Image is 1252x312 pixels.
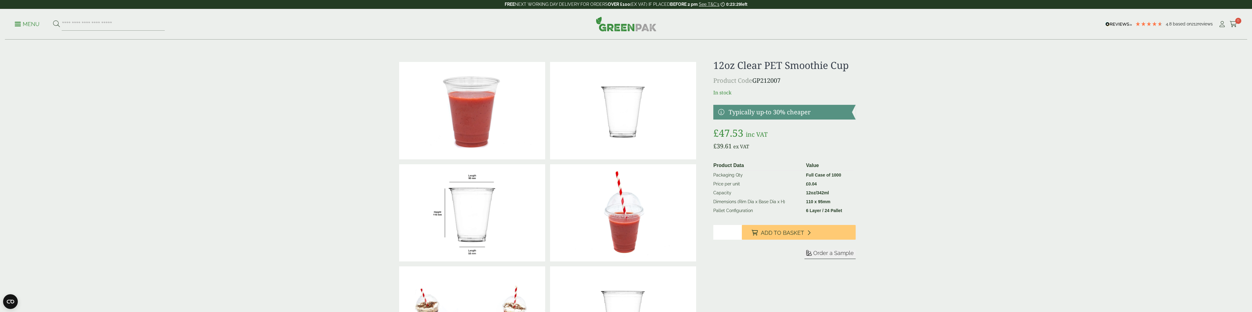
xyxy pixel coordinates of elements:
[550,62,696,159] img: 12oz Clear PET Smoothie Cup 0
[1135,21,1163,27] div: 4.79 Stars
[713,59,855,71] h1: 12oz Clear PET Smoothie Cup
[711,161,803,171] th: Product Data
[803,161,853,171] th: Value
[1230,20,1237,29] a: 0
[711,188,803,197] td: Capacity
[1173,21,1192,26] span: Based on
[699,2,719,7] a: See T&C's
[1218,21,1226,27] i: My Account
[399,164,545,262] img: 12oz Smoothie
[711,171,803,180] td: Packaging Qty
[1198,21,1213,26] span: reviews
[1235,18,1241,24] span: 0
[713,126,743,139] bdi: 47.53
[806,181,808,186] span: £
[15,21,40,28] p: Menu
[726,2,741,7] span: 0:23:29
[804,249,856,259] button: Order a Sample
[733,143,749,150] span: ex VAT
[713,126,719,139] span: £
[742,225,856,240] button: Add to Basket
[806,173,841,177] strong: Full Case of 1000
[1192,21,1198,26] span: 212
[713,89,855,96] p: In stock
[1230,21,1237,27] i: Cart
[1105,22,1132,26] img: REVIEWS.io
[596,17,657,31] img: GreenPak Supplies
[711,206,803,215] td: Pallet Configuration
[761,230,804,236] span: Add to Basket
[713,76,752,85] span: Product Code
[670,2,698,7] strong: BEFORE 2 pm
[741,2,747,7] span: left
[806,208,842,213] strong: 6 Layer / 24 Pallet
[505,2,515,7] strong: FREE
[806,181,817,186] bdi: 0.04
[550,164,696,262] img: 12oz PET Smoothie Cup With Raspberry Smoothie With Domed Lid With Hole And Straw
[711,180,803,188] td: Price per unit
[713,142,717,150] span: £
[3,294,18,309] button: Open CMP widget
[399,62,545,159] img: 12oz PET Smoothie Cup With Raspberry Smoothie No Lid
[813,250,854,256] span: Order a Sample
[713,142,732,150] bdi: 39.61
[806,199,830,204] strong: 110 x 95mm
[746,130,768,139] span: inc VAT
[806,190,829,195] strong: 12oz/342ml
[1166,21,1173,26] span: 4.8
[15,21,40,27] a: Menu
[608,2,630,7] strong: OVER £100
[713,76,855,85] p: GP212007
[711,197,803,206] td: Dimensions (Rim Dia x Base Dia x H)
